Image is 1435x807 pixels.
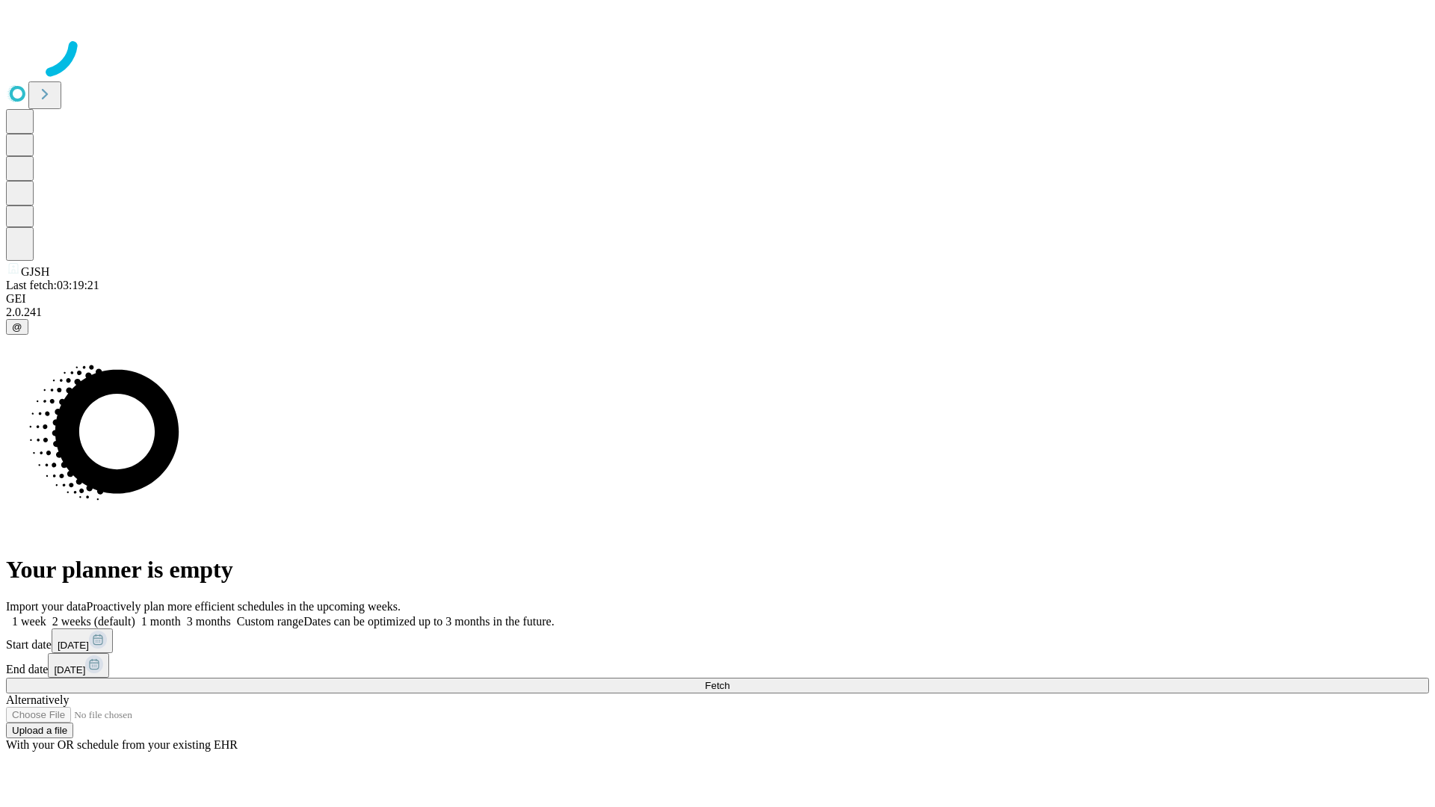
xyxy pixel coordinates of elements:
[6,723,73,738] button: Upload a file
[12,615,46,628] span: 1 week
[237,615,303,628] span: Custom range
[6,556,1429,584] h1: Your planner is empty
[12,321,22,333] span: @
[6,319,28,335] button: @
[6,693,69,706] span: Alternatively
[6,292,1429,306] div: GEI
[52,615,135,628] span: 2 weeks (default)
[6,279,99,291] span: Last fetch: 03:19:21
[705,680,729,691] span: Fetch
[6,653,1429,678] div: End date
[6,678,1429,693] button: Fetch
[141,615,181,628] span: 1 month
[52,628,113,653] button: [DATE]
[87,600,401,613] span: Proactively plan more efficient schedules in the upcoming weeks.
[58,640,89,651] span: [DATE]
[6,738,238,751] span: With your OR schedule from your existing EHR
[187,615,231,628] span: 3 months
[6,600,87,613] span: Import your data
[6,628,1429,653] div: Start date
[54,664,85,675] span: [DATE]
[48,653,109,678] button: [DATE]
[303,615,554,628] span: Dates can be optimized up to 3 months in the future.
[21,265,49,278] span: GJSH
[6,306,1429,319] div: 2.0.241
